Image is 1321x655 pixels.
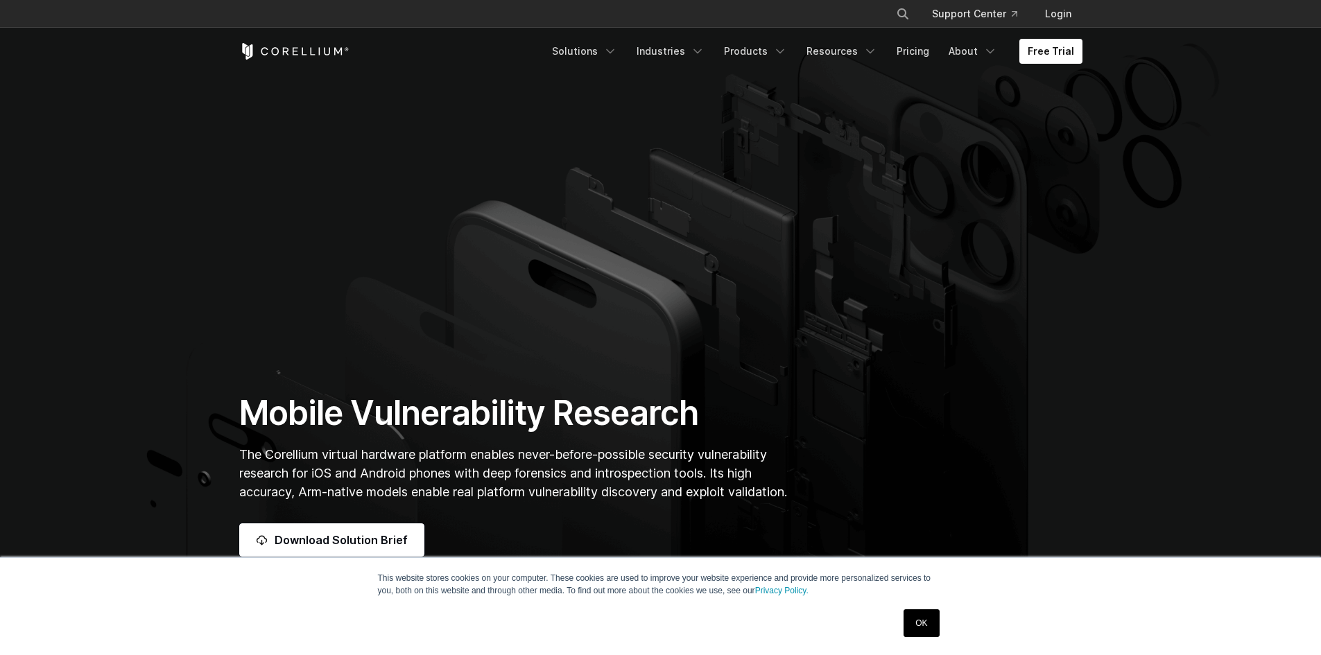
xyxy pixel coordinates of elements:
button: Search [890,1,915,26]
a: Privacy Policy. [755,586,809,595]
div: Navigation Menu [879,1,1082,26]
a: About [940,39,1005,64]
div: Navigation Menu [544,39,1082,64]
a: Login [1034,1,1082,26]
span: Download Solution Brief [275,532,408,548]
a: Solutions [544,39,625,64]
span: The Corellium virtual hardware platform enables never-before-possible security vulnerability rese... [239,447,787,499]
p: This website stores cookies on your computer. These cookies are used to improve your website expe... [378,572,944,597]
a: Corellium Home [239,43,349,60]
a: Resources [798,39,886,64]
a: Products [716,39,795,64]
a: OK [904,609,939,637]
a: Pricing [888,39,938,64]
a: Industries [628,39,713,64]
h1: Mobile Vulnerability Research [239,392,792,434]
a: Download Solution Brief [239,523,424,557]
a: Support Center [921,1,1028,26]
a: Free Trial [1019,39,1082,64]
